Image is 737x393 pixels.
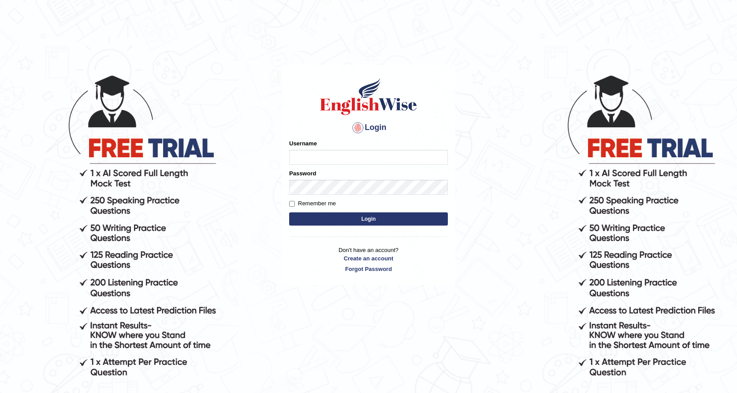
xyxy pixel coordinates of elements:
label: Username [289,139,317,148]
p: Don't have an account? [289,246,448,273]
a: Forgot Password [289,265,448,273]
button: Login [289,212,448,226]
label: Remember me [289,199,336,208]
a: Create an account [289,254,448,263]
label: Password [289,169,316,178]
input: Remember me [289,201,295,207]
img: Logo of English Wise sign in for intelligent practice with AI [318,77,419,116]
h4: Login [289,121,448,135]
